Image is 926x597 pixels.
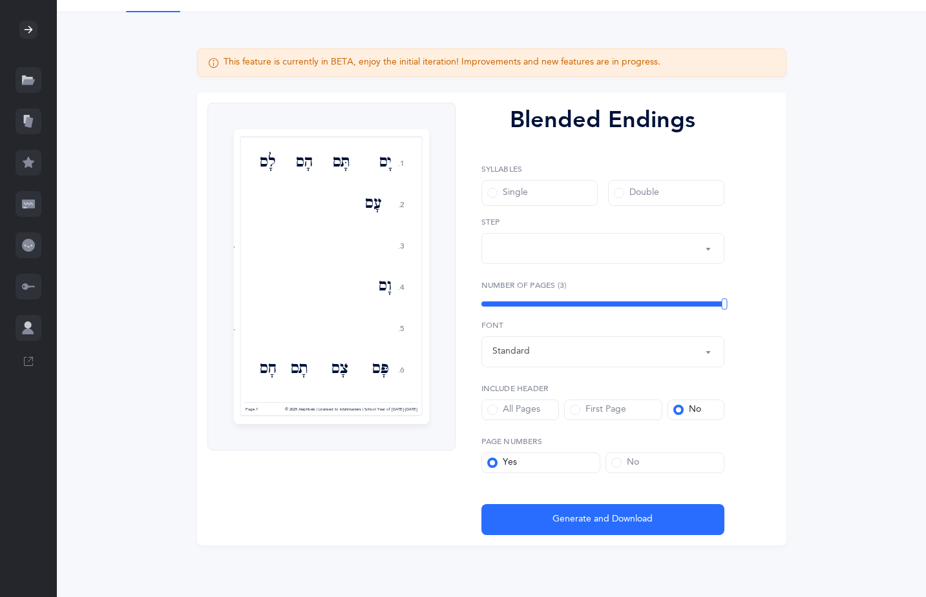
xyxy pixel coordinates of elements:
[487,403,540,416] div: All Pages
[481,163,724,175] label: Syllables
[487,187,528,199] div: Single
[570,403,626,416] div: First Page
[481,436,724,447] label: Page Numbers
[552,512,653,526] span: Generate and Download
[481,103,724,137] div: Blended Endings
[487,456,517,469] div: Yes
[611,456,639,469] div: No
[481,279,724,291] label: Number of Pages (3)
[224,56,660,69] div: This feature is currently in BETA, enjoy the initial iteration! Improvements and new features are...
[481,319,724,331] label: Font
[481,504,724,535] button: Generate and Download
[481,336,724,367] button: Standard
[673,403,701,416] div: No
[481,216,724,228] label: Step
[481,383,724,394] label: Include Header
[614,187,659,199] div: Double
[492,345,530,358] div: Standard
